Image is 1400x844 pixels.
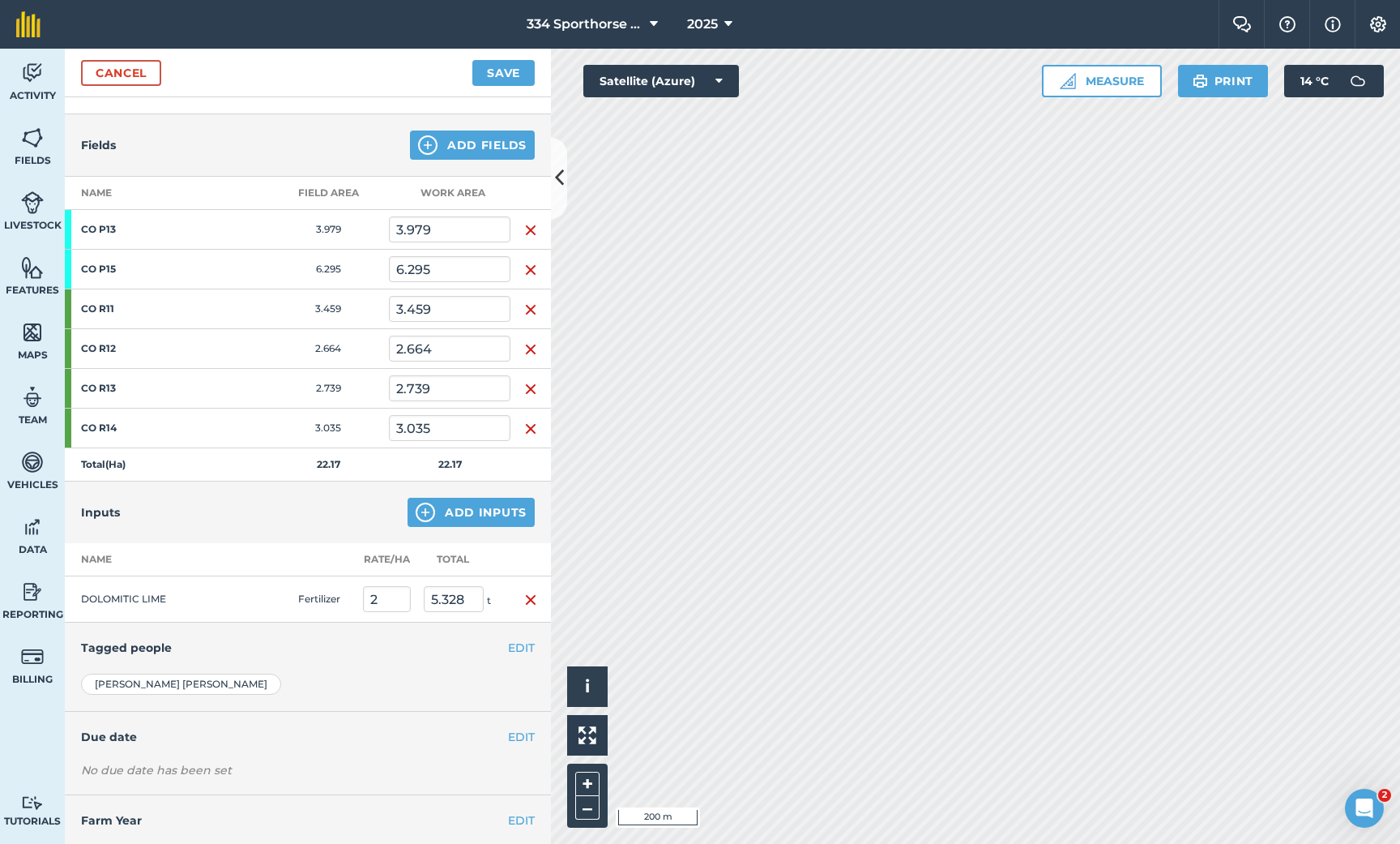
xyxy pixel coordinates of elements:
strong: CO R12 [81,342,207,355]
strong: Total ( Ha ) [81,458,126,470]
a: Cancel [81,60,161,86]
td: 2.664 [267,329,389,369]
span: i [585,676,590,696]
button: + [575,772,600,796]
td: Fertilizer [292,576,356,623]
td: 3.035 [267,409,389,448]
img: Two speech bubbles overlapping with the left bubble in the forefront [1232,16,1252,32]
button: – [575,796,600,820]
iframe: Intercom live chat [1345,789,1384,828]
img: svg+xml;base64,PD94bWwgdmVyc2lvbj0iMS4wIiBlbmNvZGluZz0idXRmLTgiPz4KPCEtLSBHZW5lcmF0b3I6IEFkb2JlIE... [21,191,44,215]
div: [PERSON_NAME] [PERSON_NAME] [81,674,281,695]
th: Name [65,177,267,210]
th: Field Area [267,177,389,210]
img: svg+xml;base64,PD94bWwgdmVyc2lvbj0iMS4wIiBlbmNvZGluZz0idXRmLTgiPz4KPCEtLSBHZW5lcmF0b3I6IEFkb2JlIE... [21,61,44,85]
h4: Fields [81,136,116,154]
button: EDIT [508,812,535,829]
strong: CO R13 [81,382,207,395]
td: 3.979 [267,210,389,250]
img: svg+xml;base64,PD94bWwgdmVyc2lvbj0iMS4wIiBlbmNvZGluZz0idXRmLTgiPz4KPCEtLSBHZW5lcmF0b3I6IEFkb2JlIE... [21,515,44,539]
img: svg+xml;base64,PHN2ZyB4bWxucz0iaHR0cDovL3d3dy53My5vcmcvMjAwMC9zdmciIHdpZHRoPSI1NiIgaGVpZ2h0PSI2MC... [21,255,44,280]
strong: CO P13 [81,223,207,236]
img: svg+xml;base64,PD94bWwgdmVyc2lvbj0iMS4wIiBlbmNvZGluZz0idXRmLTgiPz4KPCEtLSBHZW5lcmF0b3I6IEFkb2JlIE... [21,450,44,474]
button: Add Inputs [408,498,535,527]
button: EDIT [508,728,535,746]
button: i [567,666,608,707]
h4: Inputs [81,503,120,521]
h4: Tagged people [81,639,535,657]
strong: CO R14 [81,422,207,435]
button: Satellite (Azure) [583,65,739,97]
button: Measure [1042,65,1162,97]
img: svg+xml;base64,PHN2ZyB4bWxucz0iaHR0cDovL3d3dy53My5vcmcvMjAwMC9zdmciIHdpZHRoPSIxNiIgaGVpZ2h0PSIyNC... [524,260,537,280]
img: svg+xml;base64,PD94bWwgdmVyc2lvbj0iMS4wIiBlbmNvZGluZz0idXRmLTgiPz4KPCEtLSBHZW5lcmF0b3I6IEFkb2JlIE... [1342,65,1374,97]
td: 6.295 [267,250,389,289]
img: A cog icon [1368,16,1388,32]
img: svg+xml;base64,PHN2ZyB4bWxucz0iaHR0cDovL3d3dy53My5vcmcvMjAwMC9zdmciIHdpZHRoPSIxNiIgaGVpZ2h0PSIyNC... [524,340,537,359]
strong: CO P15 [81,263,207,276]
span: 14 ° C [1300,65,1329,97]
img: svg+xml;base64,PD94bWwgdmVyc2lvbj0iMS4wIiBlbmNvZGluZz0idXRmLTgiPz4KPCEtLSBHZW5lcmF0b3I6IEFkb2JlIE... [21,795,44,811]
strong: 22.17 [317,458,340,470]
img: svg+xml;base64,PHN2ZyB4bWxucz0iaHR0cDovL3d3dy53My5vcmcvMjAwMC9zdmciIHdpZHRoPSI1NiIgaGVpZ2h0PSI2MC... [21,320,44,345]
img: svg+xml;base64,PHN2ZyB4bWxucz0iaHR0cDovL3d3dy53My5vcmcvMjAwMC9zdmciIHdpZHRoPSIxNiIgaGVpZ2h0PSIyNC... [524,379,537,399]
div: No due date has been set [81,762,535,778]
img: svg+xml;base64,PHN2ZyB4bWxucz0iaHR0cDovL3d3dy53My5vcmcvMjAwMC9zdmciIHdpZHRoPSIxNiIgaGVpZ2h0PSIyNC... [524,419,537,439]
img: svg+xml;base64,PHN2ZyB4bWxucz0iaHR0cDovL3d3dy53My5vcmcvMjAwMC9zdmciIHdpZHRoPSIxNCIgaGVpZ2h0PSIyNC... [416,503,435,522]
td: DOLOMITIC LIME [65,576,227,623]
span: 2 [1378,789,1391,802]
td: 3.459 [267,289,389,329]
img: svg+xml;base64,PD94bWwgdmVyc2lvbj0iMS4wIiBlbmNvZGluZz0idXRmLTgiPz4KPCEtLSBHZW5lcmF0b3I6IEFkb2JlIE... [21,580,44,604]
img: svg+xml;base64,PD94bWwgdmVyc2lvbj0iMS4wIiBlbmNvZGluZz0idXRmLTgiPz4KPCEtLSBHZW5lcmF0b3I6IEFkb2JlIE... [21,645,44,669]
button: Print [1178,65,1269,97]
img: svg+xml;base64,PHN2ZyB4bWxucz0iaHR0cDovL3d3dy53My5vcmcvMjAwMC9zdmciIHdpZHRoPSIxNiIgaGVpZ2h0PSIyNC... [524,590,537,610]
td: t [417,576,510,623]
img: fieldmargin Logo [16,11,41,37]
img: Four arrows, one pointing top left, one top right, one bottom right and the last bottom left [578,726,596,744]
h4: Farm Year [81,812,535,829]
td: 2.739 [267,369,389,409]
th: Total [417,543,510,576]
th: Rate/ Ha [356,543,417,576]
button: EDIT [508,639,535,657]
img: Ruler icon [1060,73,1076,89]
th: Name [65,543,227,576]
h4: Due date [81,728,535,746]
img: A question mark icon [1278,16,1297,32]
img: svg+xml;base64,PHN2ZyB4bWxucz0iaHR0cDovL3d3dy53My5vcmcvMjAwMC9zdmciIHdpZHRoPSIxNiIgaGVpZ2h0PSIyNC... [524,300,537,319]
img: svg+xml;base64,PHN2ZyB4bWxucz0iaHR0cDovL3d3dy53My5vcmcvMjAwMC9zdmciIHdpZHRoPSIxNCIgaGVpZ2h0PSIyNC... [418,135,437,155]
button: 14 °C [1284,65,1384,97]
button: Save [472,60,535,86]
strong: CO R11 [81,302,207,315]
img: svg+xml;base64,PHN2ZyB4bWxucz0iaHR0cDovL3d3dy53My5vcmcvMjAwMC9zdmciIHdpZHRoPSIxNyIgaGVpZ2h0PSIxNy... [1325,15,1341,34]
button: Add Fields [410,131,535,160]
img: svg+xml;base64,PHN2ZyB4bWxucz0iaHR0cDovL3d3dy53My5vcmcvMjAwMC9zdmciIHdpZHRoPSIxNiIgaGVpZ2h0PSIyNC... [524,221,537,240]
span: 334 Sporthorse Stud [527,15,643,34]
th: Work area [389,177,510,210]
img: svg+xml;base64,PHN2ZyB4bWxucz0iaHR0cDovL3d3dy53My5vcmcvMjAwMC9zdmciIHdpZHRoPSIxOSIgaGVpZ2h0PSIyNC... [1193,71,1208,91]
img: svg+xml;base64,PD94bWwgdmVyc2lvbj0iMS4wIiBlbmNvZGluZz0idXRmLTgiPz4KPCEtLSBHZW5lcmF0b3I6IEFkb2JlIE... [21,385,44,409]
img: svg+xml;base64,PHN2ZyB4bWxucz0iaHR0cDovL3d3dy53My5vcmcvMjAwMC9zdmciIHdpZHRoPSI1NiIgaGVpZ2h0PSI2MC... [21,126,44,150]
strong: 22.17 [438,458,462,470]
span: 2025 [687,15,718,34]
